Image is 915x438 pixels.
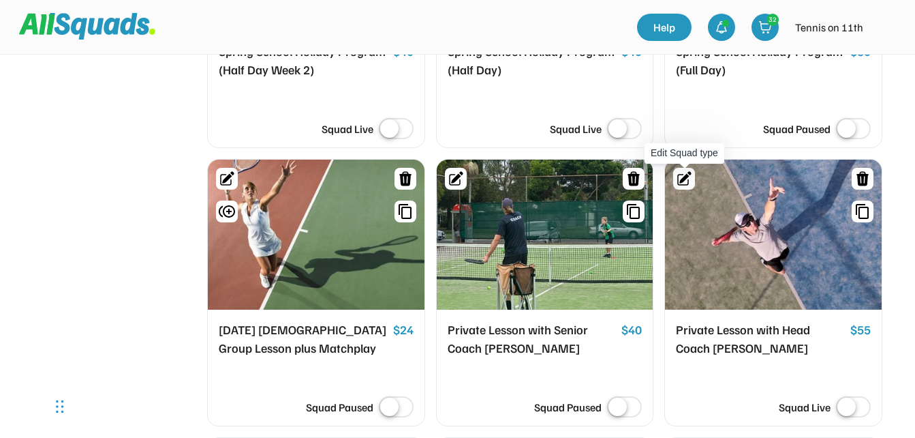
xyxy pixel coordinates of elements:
div: Squad Paused [763,121,831,137]
div: Squad Live [779,399,831,415]
div: 32 [767,14,778,25]
div: Private Lesson with Senior Coach [PERSON_NAME] [448,321,617,357]
div: Private Lesson with Head Coach [PERSON_NAME] [676,321,845,357]
img: bell-03%20%281%29.svg [715,20,728,34]
img: shopping-cart-01%20%281%29.svg [758,20,772,34]
div: Spring School Holiday Program (Half Day Week 2) [219,42,388,79]
a: Help [637,14,692,41]
div: $40 [621,321,642,340]
div: Squad Live [550,121,602,137]
img: Squad%20Logo.svg [19,13,155,39]
div: Squad Paused [306,399,373,415]
div: Spring School Holiday Program (Full Day) [676,42,845,79]
div: [DATE] [DEMOGRAPHIC_DATA] Group Lesson plus Matchplay [219,321,388,357]
div: Tennis on 11th [795,19,863,35]
div: Spring School Holiday Program (Half Day) [448,42,617,79]
div: $55 [850,321,871,340]
div: Squad Live [322,121,373,137]
div: Squad Paused [534,399,602,415]
img: IMG_2979.png [871,14,899,41]
div: $24 [393,321,414,340]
